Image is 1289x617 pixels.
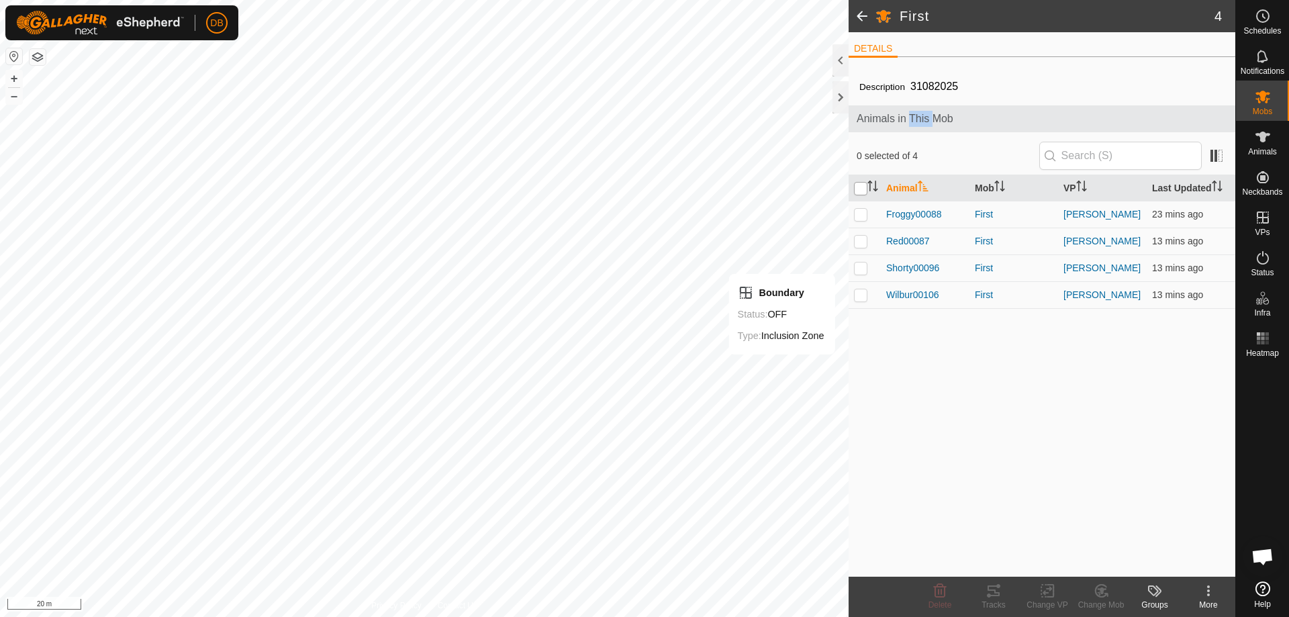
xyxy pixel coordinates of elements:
[1058,175,1147,201] th: VP
[1076,183,1087,193] p-sorticon: Activate to sort
[738,285,824,301] div: Boundary
[1254,309,1270,317] span: Infra
[886,261,939,275] span: Shorty00096
[918,183,928,193] p-sorticon: Activate to sort
[6,70,22,87] button: +
[975,288,1053,302] div: First
[1242,188,1282,196] span: Neckbands
[857,149,1039,163] span: 0 selected of 4
[975,261,1053,275] div: First
[975,234,1053,248] div: First
[900,8,1214,24] h2: First
[967,599,1020,611] div: Tracks
[6,48,22,64] button: Reset Map
[1246,349,1279,357] span: Heatmap
[969,175,1058,201] th: Mob
[1241,67,1284,75] span: Notifications
[438,600,477,612] a: Contact Us
[975,207,1053,222] div: First
[1254,600,1271,608] span: Help
[1214,6,1222,26] span: 4
[857,111,1227,127] span: Animals in This Mob
[1152,289,1203,300] span: 15 Sept 2025, 4:54 pm
[1248,148,1277,156] span: Animals
[1063,289,1141,300] a: [PERSON_NAME]
[1039,142,1202,170] input: Search (S)
[849,42,898,58] li: DETAILS
[371,600,422,612] a: Privacy Policy
[928,600,952,610] span: Delete
[1152,209,1203,220] span: 15 Sept 2025, 4:44 pm
[6,88,22,104] button: –
[859,82,905,92] label: Description
[1063,209,1141,220] a: [PERSON_NAME]
[1255,228,1270,236] span: VPs
[738,306,824,322] div: OFF
[1251,269,1274,277] span: Status
[738,328,824,344] div: Inclusion Zone
[994,183,1005,193] p-sorticon: Activate to sort
[881,175,969,201] th: Animal
[1063,236,1141,246] a: [PERSON_NAME]
[1147,175,1235,201] th: Last Updated
[1212,183,1223,193] p-sorticon: Activate to sort
[1182,599,1235,611] div: More
[1243,27,1281,35] span: Schedules
[905,75,963,97] span: 31082025
[1243,536,1283,577] div: Open chat
[1152,263,1203,273] span: 15 Sept 2025, 4:54 pm
[738,330,761,341] label: Type:
[867,183,878,193] p-sorticon: Activate to sort
[1236,576,1289,614] a: Help
[738,309,768,320] label: Status:
[1063,263,1141,273] a: [PERSON_NAME]
[30,49,46,65] button: Map Layers
[886,288,939,302] span: Wilbur00106
[1253,107,1272,115] span: Mobs
[886,207,942,222] span: Froggy00088
[210,16,223,30] span: DB
[1074,599,1128,611] div: Change Mob
[886,234,930,248] span: Red00087
[1020,599,1074,611] div: Change VP
[1128,599,1182,611] div: Groups
[16,11,184,35] img: Gallagher Logo
[1152,236,1203,246] span: 15 Sept 2025, 4:54 pm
